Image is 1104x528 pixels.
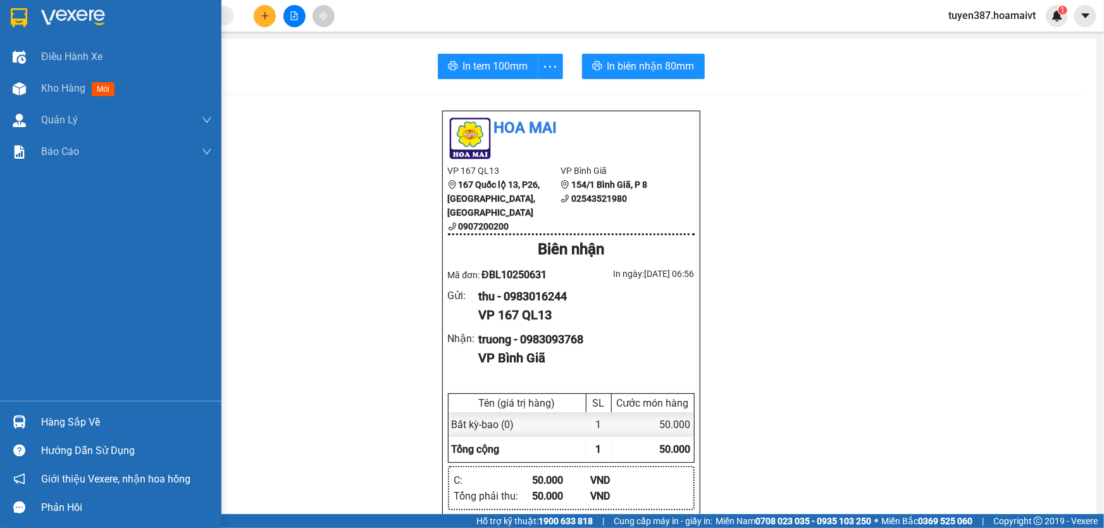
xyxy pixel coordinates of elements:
[448,116,695,140] li: Hoa Mai
[108,11,197,26] div: Bình Giã
[106,66,198,84] div: 50.000
[448,238,695,262] div: Biên nhận
[290,11,299,20] span: file-add
[755,516,871,526] strong: 0708 023 035 - 0935 103 250
[41,441,212,460] div: Hướng dẫn sử dụng
[11,92,197,107] div: Tên hàng: bao ( : 1 )
[41,112,78,128] span: Quản Lý
[463,58,528,74] span: In tem 100mm
[108,26,197,41] div: truong
[571,267,695,281] div: In ngày: [DATE] 06:56
[13,114,26,127] img: warehouse-icon
[452,397,583,409] div: Tên (giá trị hàng)
[481,269,547,281] span: ĐBL10250631
[13,501,25,513] span: message
[41,498,212,517] div: Phản hồi
[561,180,569,189] span: environment
[41,82,85,94] span: Kho hàng
[13,415,26,429] img: warehouse-icon
[254,5,276,27] button: plus
[716,514,871,528] span: Miền Nam
[41,413,212,432] div: Hàng sắp về
[452,419,514,431] span: Bất kỳ - bao (0)
[615,397,691,409] div: Cước món hàng
[13,145,26,159] img: solution-icon
[92,82,115,96] span: mới
[571,193,627,204] b: 02543521980
[448,180,540,218] b: 167 Quốc lộ 13, P26, [GEOGRAPHIC_DATA], [GEOGRAPHIC_DATA]
[11,41,99,59] div: 0983016244
[538,59,562,75] span: more
[448,222,457,231] span: phone
[448,116,492,161] img: logo.jpg
[1060,6,1065,15] span: 1
[313,5,335,27] button: aim
[538,516,593,526] strong: 1900 633 818
[1051,10,1063,21] img: icon-new-feature
[582,54,705,79] button: printerIn biên nhận 80mm
[602,514,604,528] span: |
[283,5,306,27] button: file-add
[612,412,694,437] div: 50.000
[202,115,212,125] span: down
[108,41,197,59] div: 0983093768
[561,164,674,178] li: VP Bình Giã
[452,443,500,455] span: Tổng cộng
[590,488,649,504] div: VND
[561,194,569,203] span: phone
[448,164,561,178] li: VP 167 QL13
[106,70,116,83] span: C :
[459,221,509,231] b: 0907200200
[11,8,27,27] img: logo-vxr
[478,348,684,368] div: VP Bình Giã
[11,12,30,25] span: Gửi:
[592,61,602,73] span: printer
[448,61,458,73] span: printer
[1058,6,1067,15] sup: 1
[448,267,571,283] div: Mã đơn:
[438,54,538,79] button: printerIn tem 100mm
[660,443,691,455] span: 50.000
[532,472,591,488] div: 50.000
[478,288,684,305] div: thu - 0983016244
[596,443,602,455] span: 1
[108,12,139,25] span: Nhận:
[590,472,649,488] div: VND
[538,54,563,79] button: more
[476,514,593,528] span: Hỗ trợ kỹ thuật:
[13,82,26,95] img: warehouse-icon
[571,180,647,190] b: 154/1 Bình Giã, P 8
[448,331,479,347] div: Nhận :
[454,488,532,504] div: Tổng phải thu :
[13,51,26,64] img: warehouse-icon
[13,473,25,485] span: notification
[478,305,684,325] div: VP 167 QL13
[454,472,532,488] div: C :
[607,58,695,74] span: In biên nhận 80mm
[41,144,79,159] span: Báo cáo
[448,180,457,189] span: environment
[261,11,270,20] span: plus
[478,331,684,348] div: truong - 0983093768
[614,514,712,528] span: Cung cấp máy in - giấy in:
[41,471,190,487] span: Giới thiệu Vexere, nhận hoa hồng
[1034,517,1043,525] span: copyright
[1080,10,1091,21] span: caret-down
[11,11,99,26] div: 167 QL13
[13,445,25,457] span: question-circle
[532,488,591,504] div: 50.000
[590,397,608,409] div: SL
[586,412,612,437] div: 1
[938,8,1046,23] span: tuyen387.hoamaivt
[448,288,479,304] div: Gửi :
[982,514,984,528] span: |
[874,519,878,524] span: ⚪️
[11,26,99,41] div: thu
[1074,5,1096,27] button: caret-down
[918,516,972,526] strong: 0369 525 060
[881,514,972,528] span: Miền Bắc
[41,49,102,64] span: Điều hành xe
[202,147,212,157] span: down
[108,90,125,108] span: SL
[319,11,328,20] span: aim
